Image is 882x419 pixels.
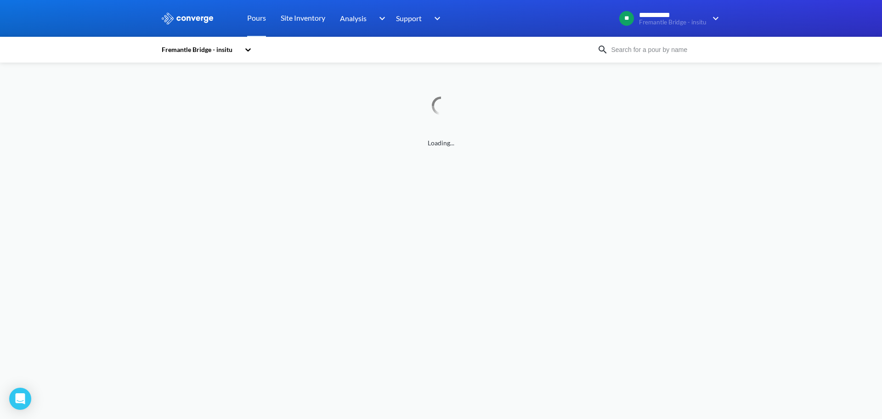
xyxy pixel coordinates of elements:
[161,12,214,24] img: logo_ewhite.svg
[639,19,707,26] span: Fremantle Bridge - insitu
[373,13,388,24] img: downArrow.svg
[396,12,422,24] span: Support
[340,12,367,24] span: Analysis
[161,45,240,55] div: Fremantle Bridge - insitu
[608,45,719,55] input: Search for a pour by name
[707,13,721,24] img: downArrow.svg
[428,13,443,24] img: downArrow.svg
[161,138,721,148] span: Loading...
[9,388,31,410] div: Open Intercom Messenger
[597,44,608,55] img: icon-search.svg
